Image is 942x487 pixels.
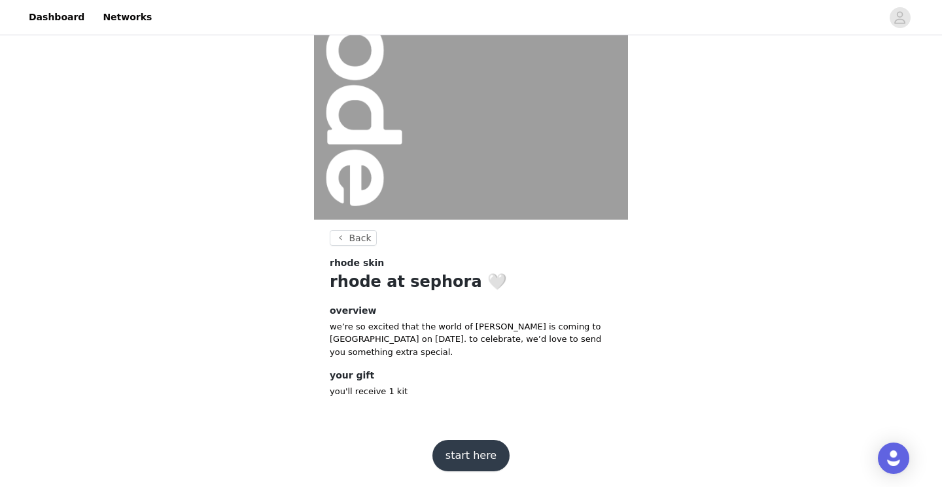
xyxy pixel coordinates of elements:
h4: overview [330,304,612,318]
h1: rhode at sephora 🤍 [330,270,612,294]
div: avatar [894,7,906,28]
button: Back [330,230,377,246]
p: we’re so excited that the world of [PERSON_NAME] is coming to [GEOGRAPHIC_DATA] on [DATE]. to cel... [330,320,612,359]
a: Dashboard [21,3,92,32]
p: you'll receive 1 kit [330,385,612,398]
button: start here [432,440,510,471]
div: Open Intercom Messenger [878,443,909,474]
a: Networks [95,3,160,32]
h4: your gift [330,369,612,382]
span: rhode skin [330,256,384,270]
